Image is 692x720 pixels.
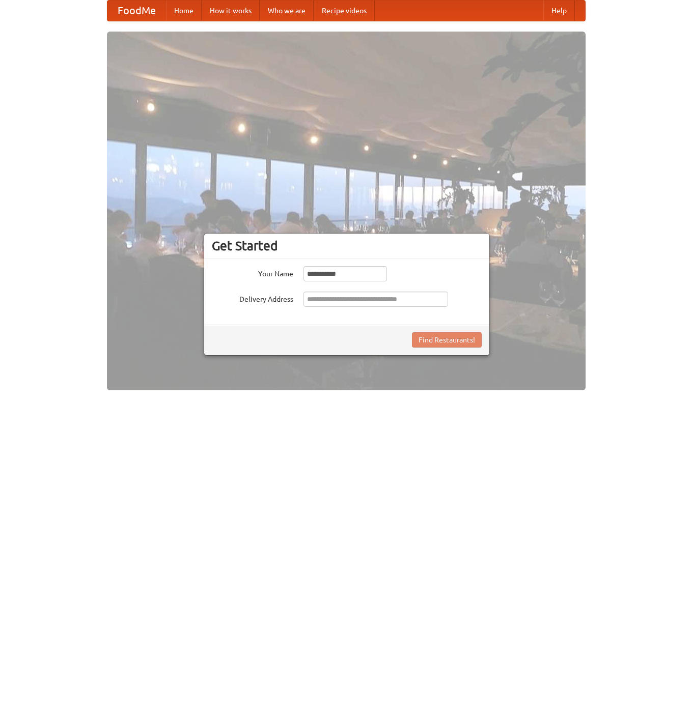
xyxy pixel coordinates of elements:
[166,1,202,21] a: Home
[107,1,166,21] a: FoodMe
[314,1,375,21] a: Recipe videos
[412,332,482,348] button: Find Restaurants!
[543,1,575,21] a: Help
[212,266,293,279] label: Your Name
[260,1,314,21] a: Who we are
[202,1,260,21] a: How it works
[212,238,482,253] h3: Get Started
[212,292,293,304] label: Delivery Address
